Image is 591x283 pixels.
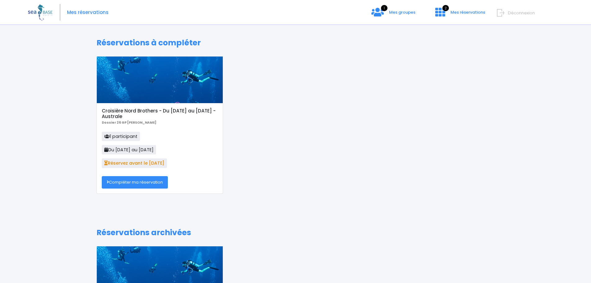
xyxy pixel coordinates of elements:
h1: Réservations à compléter [96,38,495,48]
span: Déconnexion [508,10,535,16]
span: Du [DATE] au [DATE] [102,145,156,154]
a: Compléter ma réservation [102,176,168,189]
span: 1 [381,5,387,11]
span: Mes groupes [389,9,415,15]
a: 1 Mes groupes [366,11,420,17]
b: Dossier 26 GP [PERSON_NAME] [102,120,156,125]
span: 1 participant [102,132,140,141]
span: 2 [442,5,449,11]
h5: Croisière Nord Brothers - Du [DATE] au [DATE] - Australe [102,108,217,119]
span: Mes réservations [450,9,485,15]
a: 2 Mes réservations [430,11,489,17]
h1: Réservations archivées [96,228,495,237]
span: Réservez avant le [DATE] [102,158,167,168]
